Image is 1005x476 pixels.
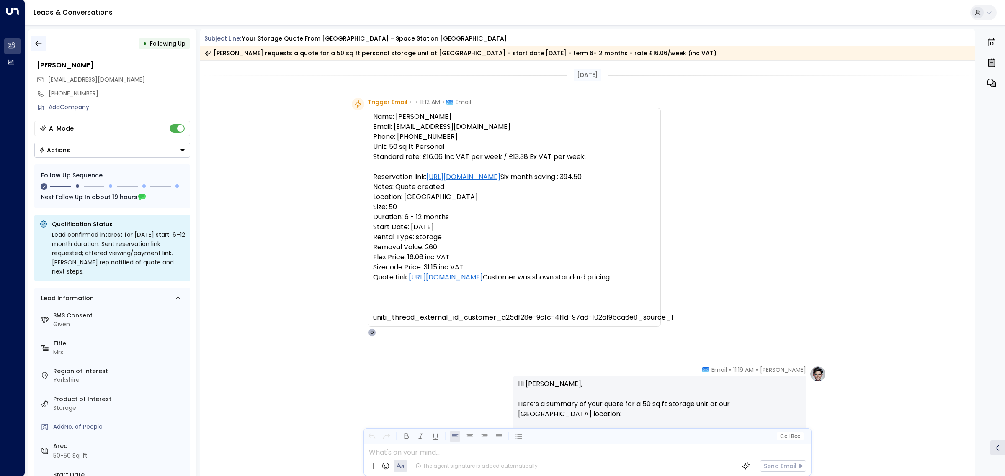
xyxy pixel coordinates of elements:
[242,34,507,43] div: Your storage quote from [GEOGRAPHIC_DATA] - Space Station [GEOGRAPHIC_DATA]
[143,36,147,51] div: •
[39,146,70,154] div: Actions
[48,75,145,84] span: emilyfortune1991@gmail.com
[776,432,803,440] button: Cc|Bcc
[729,366,731,374] span: •
[53,348,187,357] div: Mrs
[53,311,187,320] label: SMS Consent
[53,320,187,329] div: Given
[53,339,187,348] label: Title
[780,433,800,439] span: Cc Bcc
[368,98,407,106] span: Trigger Email
[33,8,113,17] a: Leads & Conversations
[788,433,790,439] span: |
[85,192,137,202] span: In about 19 hours
[574,69,601,81] div: [DATE]
[409,272,483,282] a: [URL][DOMAIN_NAME]
[204,34,241,43] span: Subject Line:
[37,60,190,70] div: [PERSON_NAME]
[53,376,187,384] div: Yorkshire
[373,112,655,322] pre: Name: [PERSON_NAME] Email: [EMAIL_ADDRESS][DOMAIN_NAME] Phone: [PHONE_NUMBER] Unit: 50 sq ft Pers...
[760,366,806,374] span: [PERSON_NAME]
[368,328,376,337] div: O
[756,366,758,374] span: •
[150,39,186,48] span: Following Up
[711,366,727,374] span: Email
[49,103,190,112] div: AddCompany
[426,172,500,182] a: [URL][DOMAIN_NAME]
[53,442,187,450] label: Area
[49,89,190,98] div: [PHONE_NUMBER]
[48,75,145,84] span: [EMAIL_ADDRESS][DOMAIN_NAME]
[52,230,185,276] div: Lead confirmed interest for [DATE] start, 6–12 month duration. Sent reservation link requested; o...
[420,98,440,106] span: 11:12 AM
[34,143,190,158] div: Button group with a nested menu
[416,98,418,106] span: •
[381,431,392,442] button: Redo
[49,124,74,133] div: AI Mode
[34,143,190,158] button: Actions
[204,49,716,57] div: [PERSON_NAME] requests a quote for a 50 sq ft personal storage unit at [GEOGRAPHIC_DATA] - start ...
[366,431,377,442] button: Undo
[442,98,444,106] span: •
[53,395,187,404] label: Product of Interest
[41,171,183,180] div: Follow Up Sequence
[41,192,183,202] div: Next Follow Up:
[415,462,538,470] div: The agent signature is added automatically
[38,294,94,303] div: Lead Information
[456,98,471,106] span: Email
[53,422,187,431] div: AddNo. of People
[53,367,187,376] label: Region of Interest
[410,98,412,106] span: •
[52,220,185,228] p: Qualification Status
[53,404,187,412] div: Storage
[53,451,89,460] div: 50-50 Sq. ft.
[809,366,826,382] img: profile-logo.png
[733,366,754,374] span: 11:19 AM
